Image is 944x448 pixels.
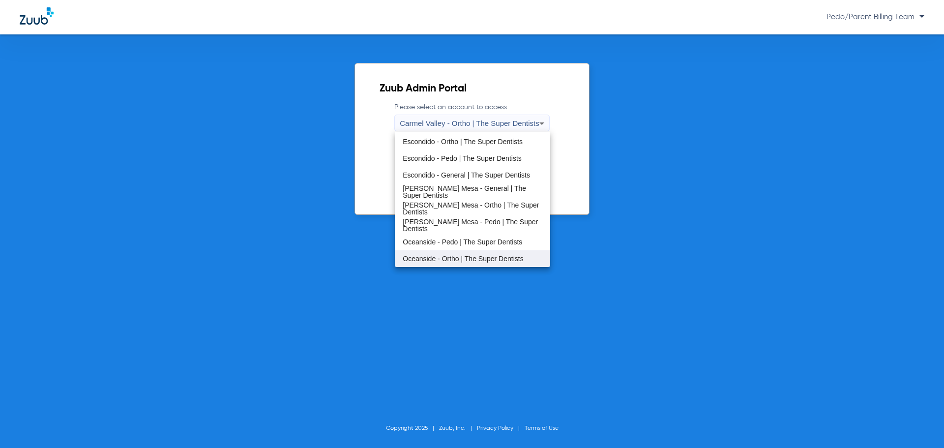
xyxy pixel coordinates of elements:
span: Escondido - Pedo | The Super Dentists [403,155,522,162]
span: [PERSON_NAME] Mesa - General | The Super Dentists [403,185,542,199]
span: Oceanside - Ortho | The Super Dentists [403,255,523,262]
span: Oceanside - Pedo | The Super Dentists [403,239,522,245]
span: Escondido - Ortho | The Super Dentists [403,138,523,145]
span: [PERSON_NAME] Mesa - Ortho | The Super Dentists [403,202,542,215]
span: [PERSON_NAME] Mesa - Pedo | The Super Dentists [403,218,542,232]
span: Escondido - General | The Super Dentists [403,172,530,179]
